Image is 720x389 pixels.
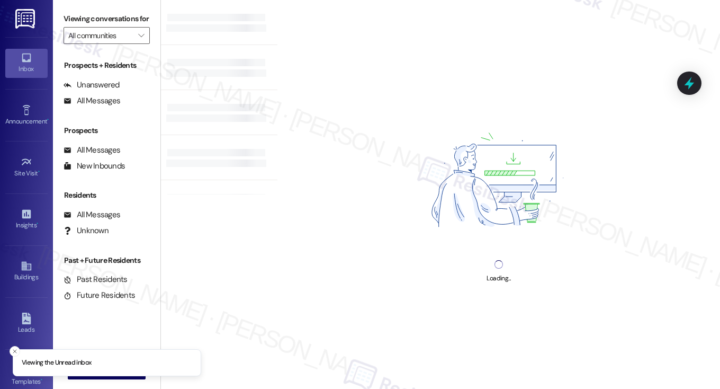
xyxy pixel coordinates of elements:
[5,310,48,338] a: Leads
[53,60,160,71] div: Prospects + Residents
[5,205,48,234] a: Insights •
[41,376,42,384] span: •
[64,209,120,220] div: All Messages
[22,358,91,368] p: Viewing the Unread inbox
[64,290,135,301] div: Future Residents
[64,95,120,107] div: All Messages
[5,153,48,182] a: Site Visit •
[53,190,160,201] div: Residents
[64,225,109,236] div: Unknown
[64,161,125,172] div: New Inbounds
[53,255,160,266] div: Past + Future Residents
[15,9,37,29] img: ResiDesk Logo
[138,31,144,40] i: 
[10,346,20,357] button: Close toast
[64,145,120,156] div: All Messages
[64,79,120,91] div: Unanswered
[487,273,510,284] div: Loading...
[64,274,128,285] div: Past Residents
[37,220,38,227] span: •
[53,125,160,136] div: Prospects
[68,27,133,44] input: All communities
[64,11,150,27] label: Viewing conversations for
[47,116,49,123] span: •
[5,257,48,286] a: Buildings
[5,49,48,77] a: Inbox
[38,168,40,175] span: •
